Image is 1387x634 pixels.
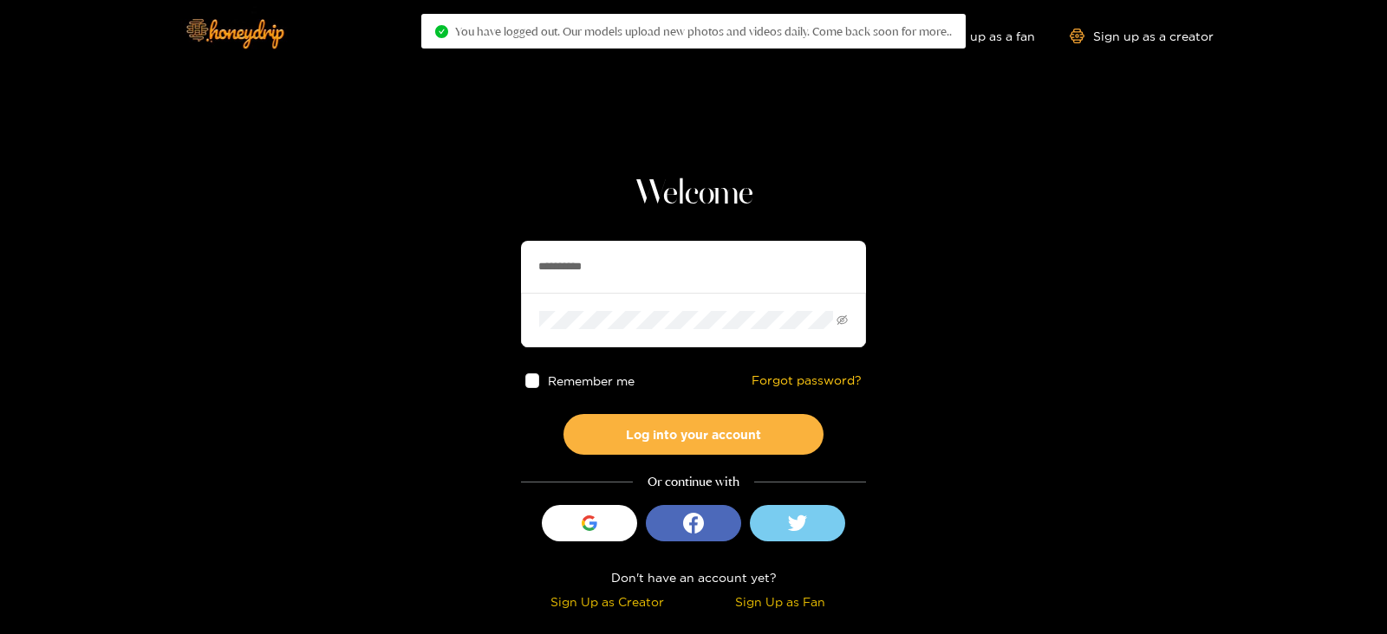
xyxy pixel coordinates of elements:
a: Sign up as a creator [1070,29,1214,43]
span: You have logged out. Our models upload new photos and videos daily. Come back soon for more.. [455,24,952,38]
a: Forgot password? [752,373,862,388]
div: Sign Up as Creator [525,592,689,611]
div: Sign Up as Fan [698,592,862,611]
h1: Welcome [521,173,866,215]
span: eye-invisible [837,314,848,326]
span: check-circle [435,25,448,38]
div: Don't have an account yet? [521,567,866,587]
a: Sign up as a fan [916,29,1035,43]
span: Remember me [549,374,635,387]
div: Or continue with [521,472,866,492]
button: Log into your account [563,414,824,455]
